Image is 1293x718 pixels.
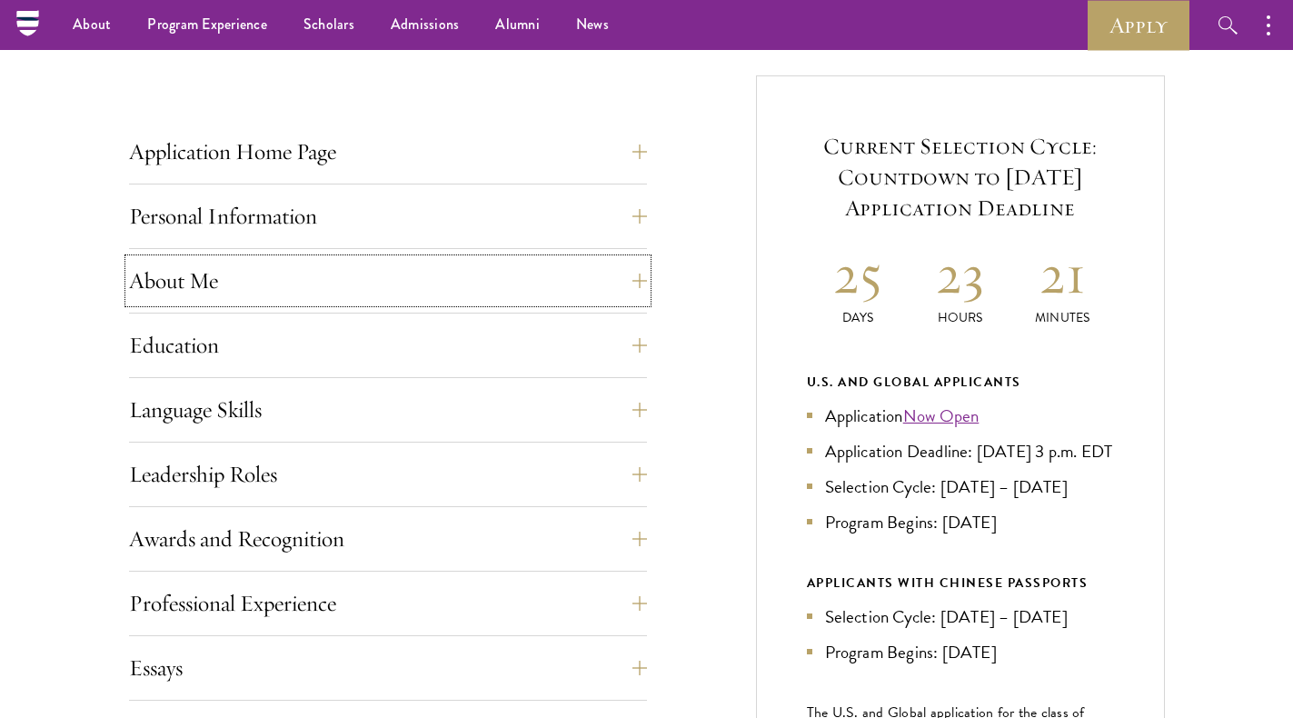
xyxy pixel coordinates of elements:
a: Now Open [903,403,980,429]
h2: 23 [909,240,1011,308]
button: About Me [129,259,647,303]
li: Selection Cycle: [DATE] – [DATE] [807,603,1114,630]
h2: 25 [807,240,910,308]
button: Application Home Page [129,130,647,174]
li: Application [807,403,1114,429]
button: Essays [129,646,647,690]
button: Personal Information [129,194,647,238]
button: Education [129,324,647,367]
div: U.S. and Global Applicants [807,371,1114,394]
li: Program Begins: [DATE] [807,639,1114,665]
li: Application Deadline: [DATE] 3 p.m. EDT [807,438,1114,464]
button: Leadership Roles [129,453,647,496]
button: Professional Experience [129,582,647,625]
li: Selection Cycle: [DATE] – [DATE] [807,474,1114,500]
p: Hours [909,308,1011,327]
button: Language Skills [129,388,647,432]
li: Program Begins: [DATE] [807,509,1114,535]
h5: Current Selection Cycle: Countdown to [DATE] Application Deadline [807,131,1114,224]
button: Awards and Recognition [129,517,647,561]
h2: 21 [1011,240,1114,308]
p: Minutes [1011,308,1114,327]
p: Days [807,308,910,327]
div: APPLICANTS WITH CHINESE PASSPORTS [807,572,1114,594]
